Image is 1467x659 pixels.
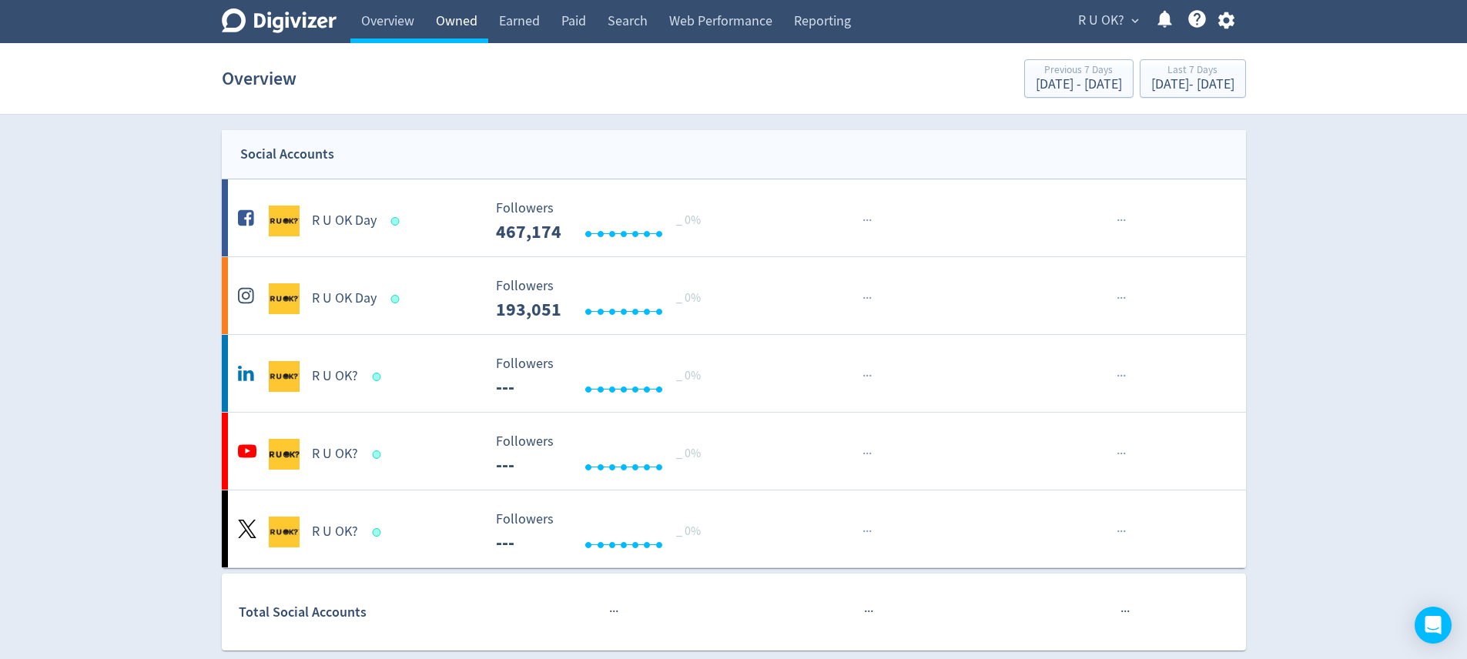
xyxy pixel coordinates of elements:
span: · [1117,211,1120,230]
span: _ 0% [676,446,701,461]
span: · [866,444,869,463]
h1: Overview [222,54,296,103]
span: · [609,602,612,621]
div: Open Intercom Messenger [1415,607,1452,644]
span: Data last synced: 12 Sep 2025, 6:01am (AEST) [390,295,404,303]
h5: R U OK Day [312,212,377,230]
h5: R U OK? [312,523,358,541]
span: · [869,211,872,230]
div: Social Accounts [240,143,334,166]
span: · [1117,444,1120,463]
span: · [869,366,872,386]
a: R U OK Day undefinedR U OK Day Followers --- _ 0% Followers 467,174 ······ [222,179,1246,256]
span: · [1120,366,1123,386]
a: R U OK? undefinedR U OK? Followers --- Followers --- _ 0%······ [222,335,1246,412]
span: · [1117,366,1120,386]
span: R U OK? [1078,8,1124,33]
svg: Followers --- [488,201,719,242]
a: R U OK? undefinedR U OK? Followers --- Followers --- _ 0%······ [222,490,1246,567]
svg: Followers --- [488,434,719,475]
span: · [1124,602,1127,621]
span: · [862,289,866,308]
span: · [1123,289,1126,308]
button: Last 7 Days[DATE]- [DATE] [1140,59,1246,98]
span: Data last synced: 12 Sep 2025, 6:01am (AEST) [372,450,385,459]
span: · [1117,522,1120,541]
span: · [615,602,618,621]
img: R U OK? undefined [269,439,300,470]
button: Previous 7 Days[DATE] - [DATE] [1024,59,1134,98]
span: · [869,522,872,541]
svg: Followers --- [488,512,719,553]
span: · [1123,444,1126,463]
span: · [1123,211,1126,230]
span: · [1123,366,1126,386]
svg: Followers --- [488,356,719,397]
h5: R U OK Day [312,289,377,308]
span: · [1120,444,1123,463]
span: · [612,602,615,621]
span: · [869,444,872,463]
span: · [1120,602,1124,621]
span: Data last synced: 12 Sep 2025, 4:01am (AEST) [390,217,404,226]
div: Previous 7 Days [1036,65,1122,78]
span: · [866,289,869,308]
img: R U OK? undefined [269,517,300,547]
span: · [864,602,867,621]
span: · [870,602,873,621]
a: R U OK Day undefinedR U OK Day Followers --- _ 0% Followers 193,051 ······ [222,257,1246,334]
span: · [1120,289,1123,308]
span: _ 0% [676,524,701,539]
div: [DATE] - [DATE] [1151,78,1234,92]
span: · [866,522,869,541]
button: R U OK? [1073,8,1143,33]
img: R U OK? undefined [269,361,300,392]
span: _ 0% [676,212,701,228]
img: R U OK Day undefined [269,206,300,236]
span: · [862,444,866,463]
div: Last 7 Days [1151,65,1234,78]
span: · [869,289,872,308]
span: · [1120,522,1123,541]
span: · [1127,602,1130,621]
h5: R U OK? [312,445,358,463]
span: _ 0% [676,368,701,383]
span: expand_more [1128,14,1142,28]
span: Data last synced: 12 Sep 2025, 5:02am (AEST) [372,528,385,537]
span: · [866,366,869,386]
div: Total Social Accounts [239,601,484,624]
img: R U OK Day undefined [269,283,300,314]
span: · [866,211,869,230]
span: · [862,211,866,230]
span: · [1120,211,1123,230]
span: _ 0% [676,290,701,306]
span: · [862,366,866,386]
span: · [862,522,866,541]
svg: Followers --- [488,279,719,319]
span: · [867,602,870,621]
span: · [1117,289,1120,308]
span: Data last synced: 12 Sep 2025, 2:02am (AEST) [372,373,385,381]
div: [DATE] - [DATE] [1036,78,1122,92]
h5: R U OK? [312,367,358,386]
a: R U OK? undefinedR U OK? Followers --- Followers --- _ 0%······ [222,413,1246,490]
span: · [1123,522,1126,541]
